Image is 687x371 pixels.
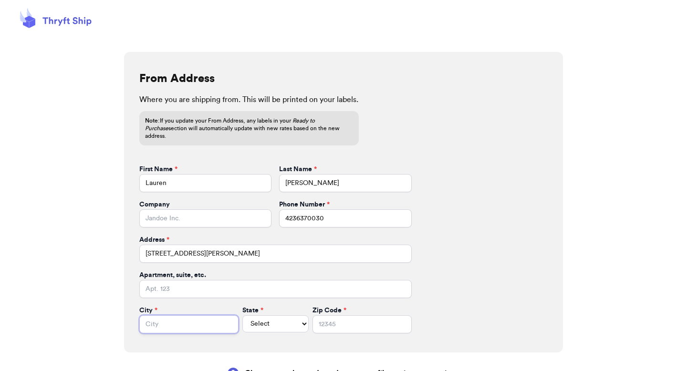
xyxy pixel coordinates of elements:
input: Jandoe Inc. [139,209,271,227]
input: John [139,174,271,192]
label: Company [139,200,170,209]
label: Last Name [279,165,317,174]
label: Phone Number [279,200,330,209]
input: 1234 Main St. [139,245,412,263]
p: Where you are shipping from. This will be printed on your labels. [139,94,548,105]
p: If you update your From Address, any labels in your section will automatically update with new ra... [145,117,353,140]
label: Zip Code [312,306,346,315]
label: Apartment, suite, etc. [139,270,206,280]
label: Address [139,235,169,245]
input: Doe [279,174,411,192]
label: City [139,306,157,315]
h2: From Address [139,71,215,86]
input: Apt. 123 [139,280,412,298]
input: City [139,315,239,333]
input: 12345 [312,315,412,333]
label: State [242,306,263,315]
input: 1234567890 [279,209,411,227]
label: First Name [139,165,177,174]
span: Note: [145,118,160,124]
